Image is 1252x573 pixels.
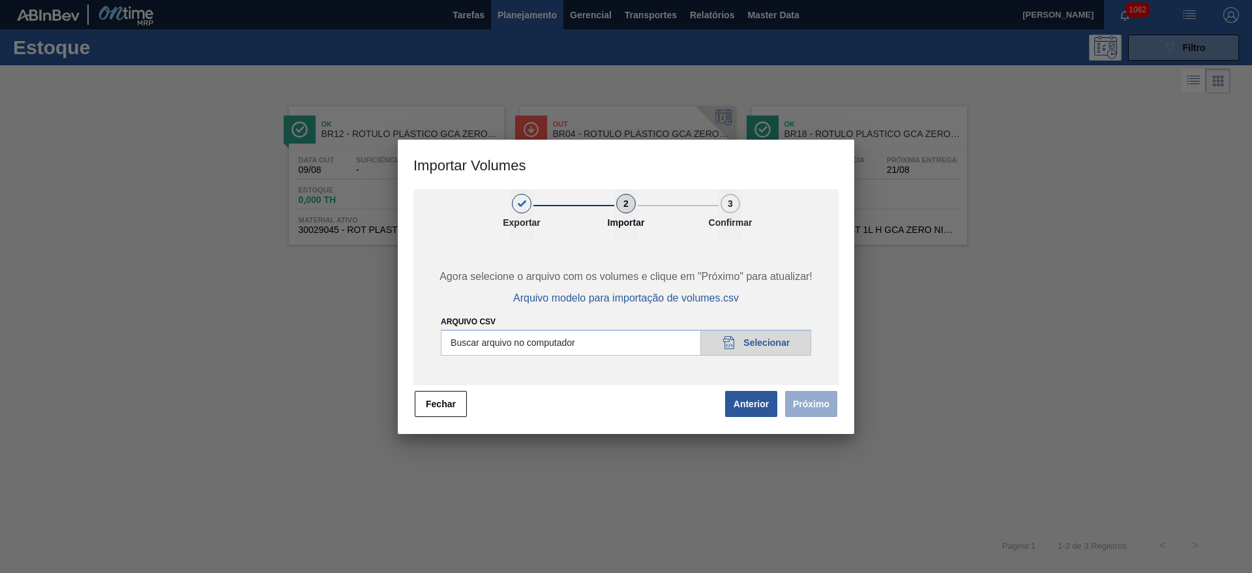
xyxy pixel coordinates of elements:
div: 3 [721,194,740,213]
p: Importar [593,217,659,228]
button: 3Confirmar [719,189,742,241]
button: 2Importar [614,189,638,241]
div: 1 [512,194,531,213]
button: Anterior [725,391,777,417]
span: Agora selecione o arquivo com os volumes e clique em "Próximo" para atualizar! [428,271,824,283]
button: 1Exportar [510,189,533,241]
label: Arquivo csv [441,317,496,326]
p: Exportar [489,217,554,228]
button: Fechar [415,391,467,417]
p: Confirmar [698,217,763,228]
h3: Importar Volumes [398,140,854,189]
span: Arquivo modelo para importação de volumes.csv [513,292,739,304]
div: 2 [616,194,636,213]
